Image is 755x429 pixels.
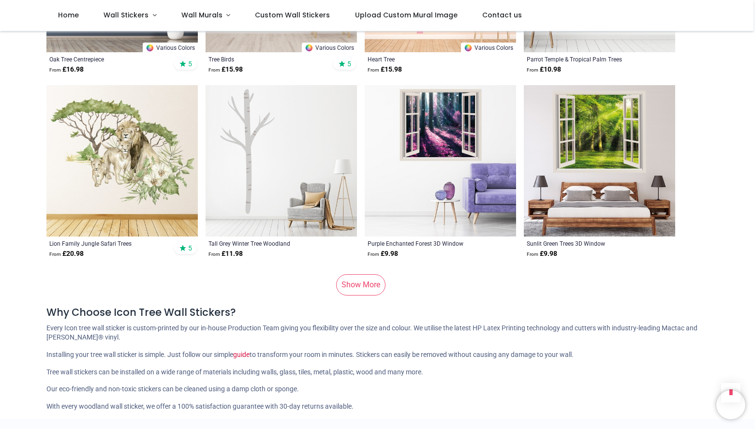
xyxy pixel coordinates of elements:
[146,44,154,52] img: Color Wheel
[355,10,458,20] span: Upload Custom Mural Image
[302,43,357,52] a: Various Colors
[181,10,222,20] span: Wall Murals
[143,43,198,52] a: Various Colors
[46,305,709,319] h4: Why Choose Icon Tree Wall Stickers?
[368,239,484,247] a: Purple Enchanted Forest 3D Window
[49,65,84,74] strong: £ 16.98
[368,67,379,73] span: From
[46,368,709,377] p: Tree wall stickers can be installed on a wide range of materials including walls, glass, tiles, m...
[46,85,198,237] img: Lion Family Jungle Safari Trees Wall Sticker
[233,351,250,358] a: guide
[188,244,192,252] span: 5
[208,55,325,63] a: Tree Birds
[365,85,516,237] img: Purple Enchanted Forest 3D Window Wall Sticker
[527,249,557,259] strong: £ 9.98
[208,239,325,247] a: Tall Grey Winter Tree Woodland
[305,44,313,52] img: Color Wheel
[58,10,79,20] span: Home
[49,55,166,63] a: Oak Tree Centrepiece
[368,251,379,257] span: From
[527,55,643,63] a: Parrot Temple & Tropical Palm Trees
[527,239,643,247] a: Sunlit Green Trees 3D Window
[208,251,220,257] span: From
[527,67,538,73] span: From
[524,85,675,237] img: Sunlit Green Trees 3D Window Wall Sticker
[527,251,538,257] span: From
[482,10,522,20] span: Contact us
[46,350,709,360] p: Installing your tree wall sticker is simple. Just follow our simple to transform your room in min...
[188,59,192,68] span: 5
[46,324,709,342] p: Every Icon tree wall sticker is custom-printed by our in-house Production Team giving you flexibi...
[208,249,243,259] strong: £ 11.98
[208,65,243,74] strong: £ 15.98
[208,67,220,73] span: From
[255,10,330,20] span: Custom Wall Stickers
[368,55,484,63] a: Heart Tree
[368,65,402,74] strong: £ 15.98
[104,10,148,20] span: Wall Stickers
[464,44,473,52] img: Color Wheel
[46,402,709,412] p: With every woodland wall sticker, we offer a 100% satisfaction guarantee with 30-day returns avai...
[716,390,745,419] iframe: Brevo live chat
[368,249,398,259] strong: £ 9.98
[527,65,561,74] strong: £ 10.98
[49,249,84,259] strong: £ 20.98
[461,43,516,52] a: Various Colors
[46,385,709,394] p: Our eco-friendly and non-toxic stickers can be cleaned using a damp cloth or sponge.
[206,85,357,237] img: Tall Grey Winter Tree Woodland Wall Sticker
[336,274,385,296] a: Show More
[347,59,351,68] span: 5
[49,67,61,73] span: From
[49,239,166,247] a: Lion Family Jungle Safari Trees
[49,251,61,257] span: From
